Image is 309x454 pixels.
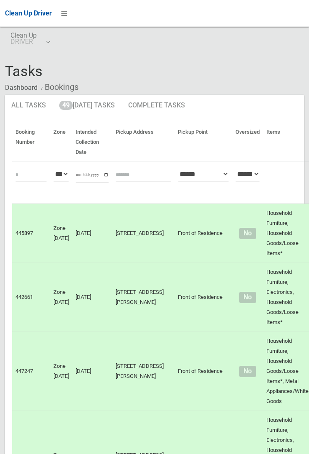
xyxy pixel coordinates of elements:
[236,230,260,237] h4: Normal sized
[112,263,175,332] td: [STREET_ADDRESS][PERSON_NAME]
[232,123,263,162] th: Oversized
[112,332,175,411] td: [STREET_ADDRESS][PERSON_NAME]
[12,204,50,263] td: 445897
[50,204,72,263] td: Zone [DATE]
[5,9,52,17] span: Clean Up Driver
[239,228,256,239] span: No
[72,263,112,332] td: [DATE]
[59,101,73,110] span: 49
[175,263,232,332] td: Front of Residence
[53,95,121,117] a: 49[DATE] Tasks
[236,368,260,375] h4: Normal sized
[50,123,72,162] th: Zone
[39,79,79,95] li: Bookings
[50,263,72,332] td: Zone [DATE]
[72,123,112,162] th: Intended Collection Date
[5,27,55,54] a: Clean UpDRIVER
[10,38,37,45] small: DRIVER
[5,63,43,79] span: Tasks
[239,292,256,303] span: No
[5,95,52,117] a: All Tasks
[175,123,232,162] th: Pickup Point
[72,332,112,411] td: [DATE]
[175,332,232,411] td: Front of Residence
[50,332,72,411] td: Zone [DATE]
[12,123,50,162] th: Booking Number
[10,32,49,45] span: Clean Up
[239,366,256,377] span: No
[112,123,175,162] th: Pickup Address
[122,95,191,117] a: Complete Tasks
[175,204,232,263] td: Front of Residence
[5,84,38,92] a: Dashboard
[112,204,175,263] td: [STREET_ADDRESS]
[72,204,112,263] td: [DATE]
[12,263,50,332] td: 442661
[5,7,52,20] a: Clean Up Driver
[12,332,50,411] td: 447247
[236,294,260,301] h4: Normal sized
